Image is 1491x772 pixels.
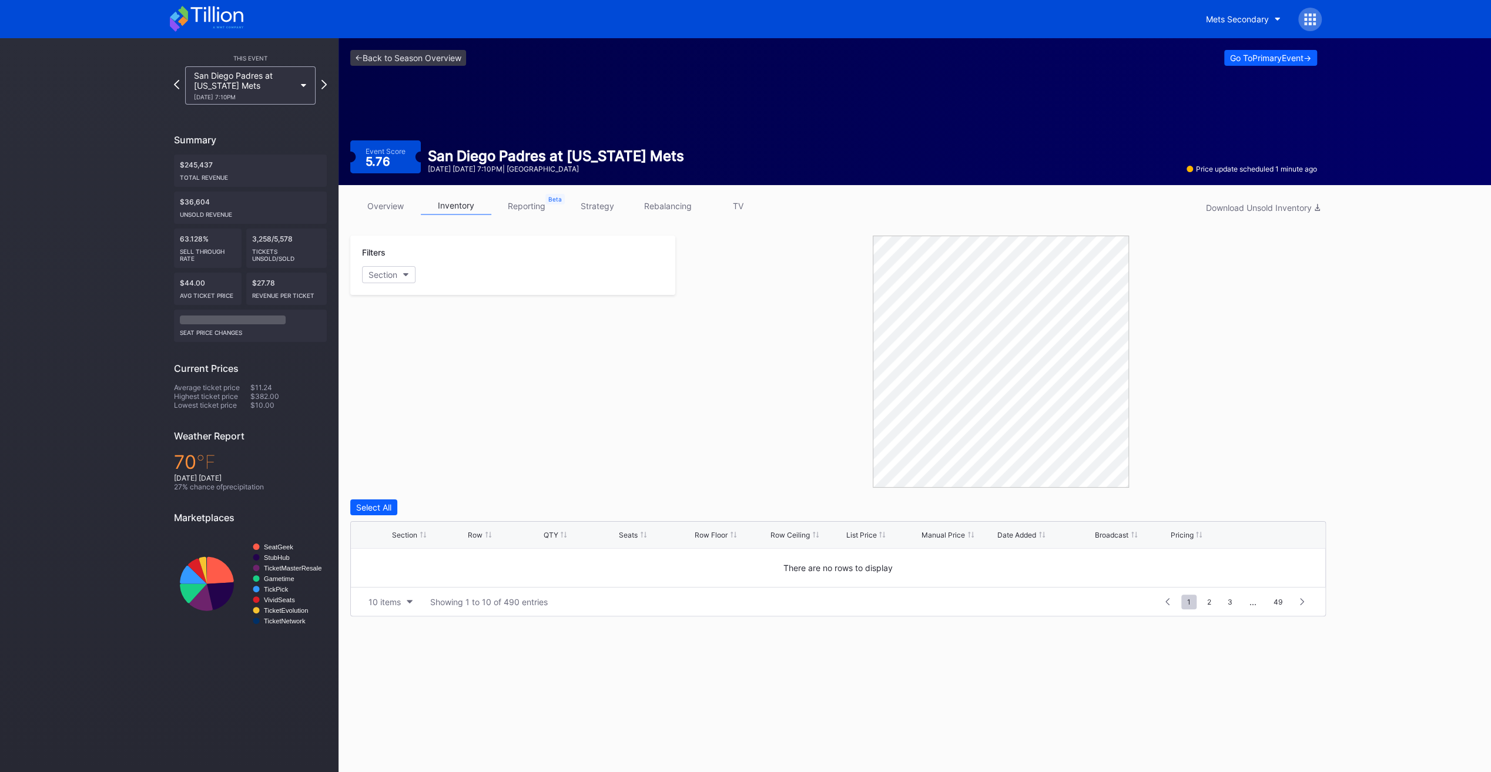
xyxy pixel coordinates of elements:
[264,575,294,582] text: Gametime
[174,362,327,374] div: Current Prices
[1206,14,1269,24] div: Mets Secondary
[252,287,321,299] div: Revenue per ticket
[1187,165,1317,173] div: Price update scheduled 1 minute ago
[252,243,321,262] div: Tickets Unsold/Sold
[366,156,393,167] div: 5.76
[695,531,728,539] div: Row Floor
[174,229,242,268] div: 63.128%
[1181,595,1197,609] span: 1
[180,287,236,299] div: Avg ticket price
[430,597,548,607] div: Showing 1 to 10 of 490 entries
[250,392,327,401] div: $382.00
[264,565,321,572] text: TicketMasterResale
[362,247,664,257] div: Filters
[174,512,327,523] div: Marketplaces
[350,197,421,215] a: overview
[264,607,308,614] text: TicketEvolution
[264,554,290,561] text: StubHub
[368,270,397,280] div: Section
[421,197,491,215] a: inventory
[543,531,558,539] div: QTY
[1201,595,1217,609] span: 2
[368,597,401,607] div: 10 items
[194,93,295,100] div: [DATE] 7:10PM
[1170,531,1193,539] div: Pricing
[468,531,483,539] div: Row
[350,499,397,515] button: Select All
[180,243,236,262] div: Sell Through Rate
[491,197,562,215] a: reporting
[174,451,327,474] div: 70
[1230,53,1311,63] div: Go To Primary Event ->
[632,197,703,215] a: rebalancing
[246,229,327,268] div: 3,258/5,578
[1206,203,1320,213] div: Download Unsold Inventory
[619,531,638,539] div: Seats
[194,71,295,100] div: San Diego Padres at [US_STATE] Mets
[1224,50,1317,66] button: Go ToPrimaryEvent->
[246,273,327,305] div: $27.78
[174,192,327,224] div: $36,604
[1200,200,1326,216] button: Download Unsold Inventory
[174,134,327,146] div: Summary
[351,549,1325,587] div: There are no rows to display
[250,401,327,410] div: $10.00
[1222,595,1238,609] span: 3
[1197,8,1289,30] button: Mets Secondary
[562,197,632,215] a: strategy
[366,147,406,156] div: Event Score
[180,169,321,181] div: Total Revenue
[180,324,321,336] div: seat price changes
[1268,595,1288,609] span: 49
[770,531,810,539] div: Row Ceiling
[264,586,289,593] text: TickPick
[428,147,684,165] div: San Diego Padres at [US_STATE] Mets
[1095,531,1128,539] div: Broadcast
[846,531,876,539] div: List Price
[264,596,295,603] text: VividSeats
[180,206,321,218] div: Unsold Revenue
[174,532,327,635] svg: Chart title
[174,401,250,410] div: Lowest ticket price
[350,50,466,66] a: <-Back to Season Overview
[356,502,391,512] div: Select All
[250,383,327,392] div: $11.24
[362,266,416,283] button: Section
[1241,597,1265,607] div: ...
[174,273,242,305] div: $44.00
[703,197,773,215] a: TV
[363,594,418,610] button: 10 items
[264,543,293,551] text: SeatGeek
[428,165,684,173] div: [DATE] [DATE] 7:10PM | [GEOGRAPHIC_DATA]
[174,383,250,392] div: Average ticket price
[174,430,327,442] div: Weather Report
[922,531,965,539] div: Manual Price
[264,617,306,625] text: TicketNetwork
[174,55,327,62] div: This Event
[196,451,216,474] span: ℉
[392,531,417,539] div: Section
[174,392,250,401] div: Highest ticket price
[174,474,327,482] div: [DATE] [DATE]
[997,531,1036,539] div: Date Added
[174,155,327,187] div: $245,437
[174,482,327,491] div: 27 % chance of precipitation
